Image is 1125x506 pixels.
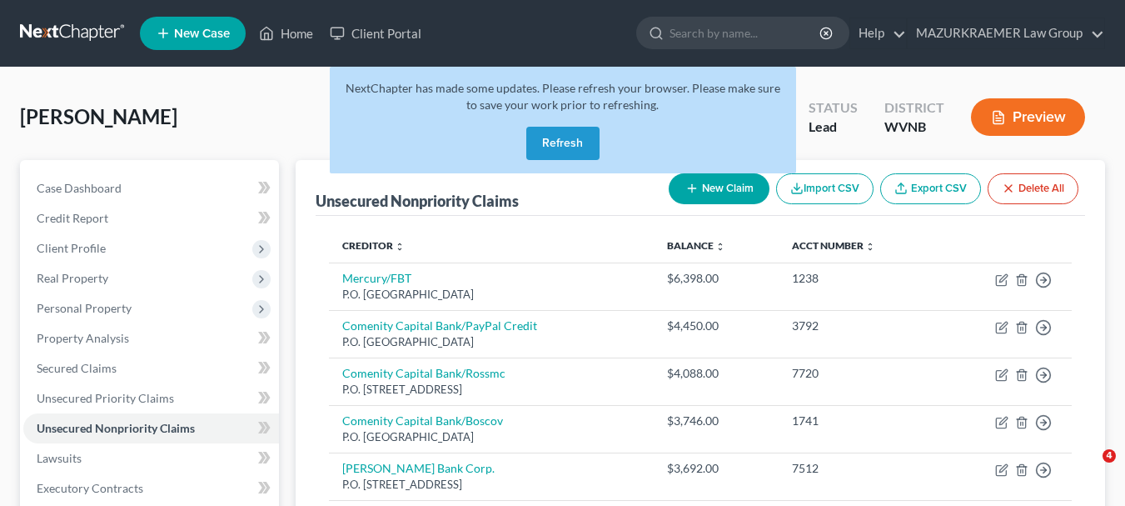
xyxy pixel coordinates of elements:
[174,28,230,40] span: New Case
[792,318,927,334] div: 3792
[23,383,279,413] a: Unsecured Priority Claims
[670,18,822,48] input: Search by name...
[792,413,927,429] div: 1741
[342,334,640,350] div: P.O. [GEOGRAPHIC_DATA]
[37,361,117,375] span: Secured Claims
[37,481,143,495] span: Executory Contracts
[667,318,765,334] div: $4,450.00
[23,203,279,233] a: Credit Report
[988,173,1078,204] button: Delete All
[792,270,927,287] div: 1238
[37,271,108,285] span: Real Property
[667,270,765,287] div: $6,398.00
[23,473,279,503] a: Executory Contracts
[884,118,944,137] div: WVNB
[342,366,505,380] a: Comenity Capital Bank/Rossmc
[715,242,725,252] i: unfold_more
[37,241,106,255] span: Client Profile
[37,391,174,405] span: Unsecured Priority Claims
[37,451,82,465] span: Lawsuits
[342,239,405,252] a: Creditor unfold_more
[342,413,503,428] a: Comenity Capital Bank/Boscov
[669,173,769,204] button: New Claim
[884,98,944,118] div: District
[37,421,195,435] span: Unsecured Nonpriority Claims
[342,477,640,493] div: P.O. [STREET_ADDRESS]
[37,181,122,195] span: Case Dashboard
[342,271,411,285] a: Mercury/FBT
[321,18,430,48] a: Client Portal
[342,429,640,445] div: P.O. [GEOGRAPHIC_DATA]
[342,287,640,303] div: P.O. [GEOGRAPHIC_DATA]
[395,242,405,252] i: unfold_more
[850,18,906,48] a: Help
[971,98,1085,136] button: Preview
[1103,449,1116,463] span: 4
[20,104,177,128] span: [PERSON_NAME]
[23,323,279,353] a: Property Analysis
[342,382,640,398] div: P.O. [STREET_ADDRESS]
[792,460,927,477] div: 7512
[667,460,765,477] div: $3,692.00
[23,173,279,203] a: Case Dashboard
[809,118,858,137] div: Lead
[908,18,1104,48] a: MAZURKRAEMER Law Group
[37,331,129,345] span: Property Analysis
[37,211,108,225] span: Credit Report
[865,242,875,252] i: unfold_more
[792,365,927,382] div: 7720
[342,461,495,475] a: [PERSON_NAME] Bank Corp.
[776,173,874,204] button: Import CSV
[880,173,981,204] a: Export CSV
[23,353,279,383] a: Secured Claims
[667,365,765,382] div: $4,088.00
[667,413,765,429] div: $3,746.00
[342,318,537,333] a: Comenity Capital Bank/PayPal Credit
[667,239,725,252] a: Balance unfold_more
[23,413,279,443] a: Unsecured Nonpriority Claims
[37,301,132,315] span: Personal Property
[1068,449,1108,489] iframe: Intercom live chat
[526,127,600,160] button: Refresh
[316,191,519,211] div: Unsecured Nonpriority Claims
[251,18,321,48] a: Home
[346,81,780,112] span: NextChapter has made some updates. Please refresh your browser. Please make sure to save your wor...
[809,98,858,118] div: Status
[23,443,279,473] a: Lawsuits
[792,239,875,252] a: Acct Number unfold_more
